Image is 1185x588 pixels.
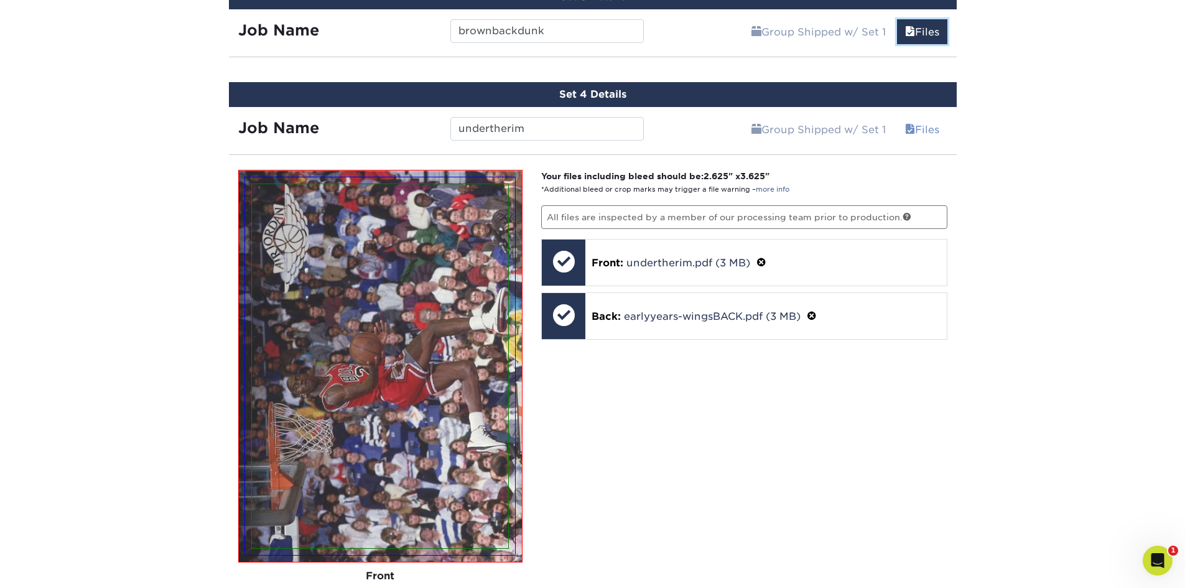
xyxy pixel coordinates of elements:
[897,19,947,44] a: Files
[541,205,947,229] p: All files are inspected by a member of our processing team prior to production.
[229,82,957,107] div: Set 4 Details
[751,124,761,136] span: shipping
[1168,546,1178,556] span: 1
[1143,546,1173,576] iframe: Intercom live chat
[624,310,801,322] a: earlyyears-wingsBACK.pdf (3 MB)
[592,310,621,322] span: Back:
[905,124,915,136] span: files
[704,171,728,181] span: 2.625
[541,171,769,181] strong: Your files including bleed should be: " x "
[450,19,644,43] input: Enter a job name
[743,19,894,44] a: Group Shipped w/ Set 1
[743,117,894,142] a: Group Shipped w/ Set 1
[756,185,789,194] a: more info
[3,550,106,584] iframe: Google Customer Reviews
[238,21,319,39] strong: Job Name
[626,257,750,269] a: undertherim.pdf (3 MB)
[238,119,319,137] strong: Job Name
[897,117,947,142] a: Files
[541,185,789,194] small: *Additional bleed or crop marks may trigger a file warning –
[740,171,765,181] span: 3.625
[592,257,623,269] span: Front:
[450,117,644,141] input: Enter a job name
[751,26,761,38] span: shipping
[905,26,915,38] span: files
